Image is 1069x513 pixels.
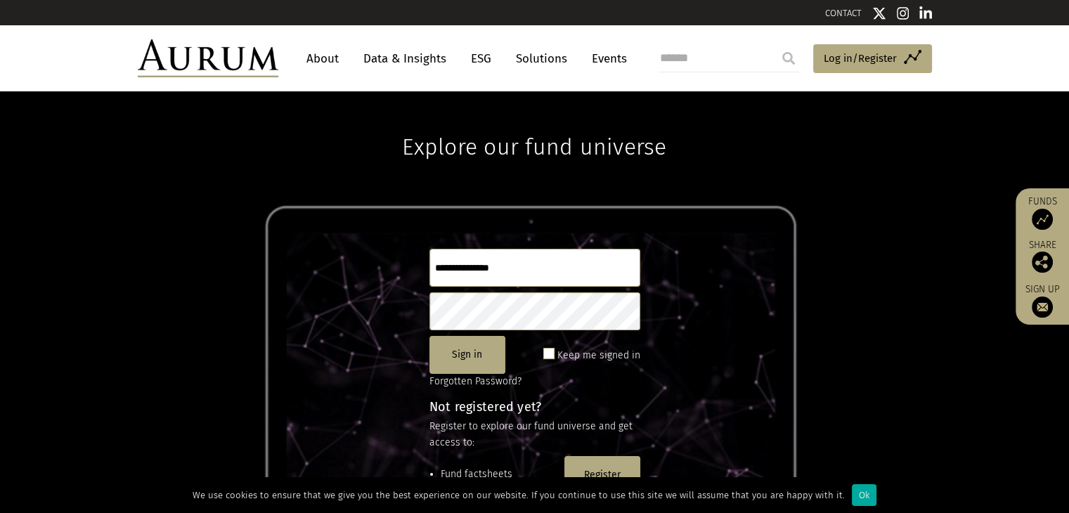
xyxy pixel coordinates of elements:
p: Register to explore our fund universe and get access to: [429,419,640,450]
img: Linkedin icon [919,6,932,20]
img: Share this post [1032,252,1053,273]
img: Sign up to our newsletter [1032,297,1053,318]
img: Access Funds [1032,209,1053,230]
a: Forgotten Password? [429,375,521,387]
a: About [299,46,346,72]
button: Register [564,456,640,494]
a: Funds [1023,195,1062,230]
span: Log in/Register [824,50,897,67]
label: Keep me signed in [557,347,640,364]
a: Events [585,46,627,72]
div: Share [1023,240,1062,273]
a: Sign up [1023,283,1062,318]
a: ESG [464,46,498,72]
a: Data & Insights [356,46,453,72]
button: Sign in [429,336,505,374]
h1: Explore our fund universe [402,91,666,160]
a: Solutions [509,46,574,72]
li: Fund factsheets [441,467,559,482]
img: Aurum [138,39,278,77]
div: Ok [852,484,876,506]
img: Twitter icon [872,6,886,20]
img: Instagram icon [897,6,909,20]
h4: Not registered yet? [429,401,640,413]
input: Submit [775,44,803,72]
a: CONTACT [825,8,862,18]
a: Log in/Register [813,44,932,74]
